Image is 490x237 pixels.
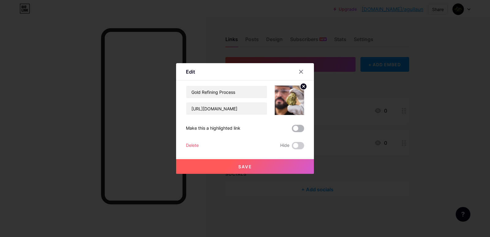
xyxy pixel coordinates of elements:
span: Hide [280,142,289,149]
div: Make this a highlighted link [186,125,240,132]
input: Title [186,86,267,98]
div: Edit [186,68,195,75]
img: link_thumbnail [275,86,304,115]
button: Save [176,159,314,174]
input: URL [186,102,267,115]
span: Save [238,164,252,169]
div: Delete [186,142,199,149]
